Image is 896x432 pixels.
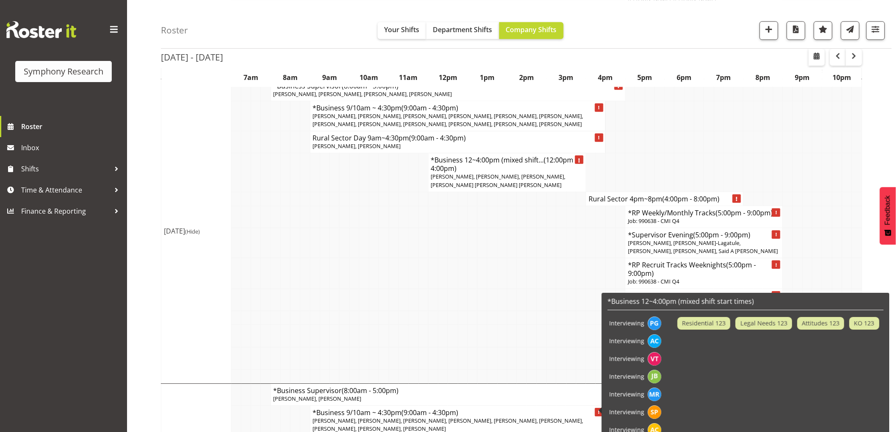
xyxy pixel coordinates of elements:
span: Legal Needs 123 [741,319,788,328]
button: Department Shifts [426,22,499,39]
span: Feedback [884,195,892,225]
h4: Roster [161,25,188,35]
h4: *Supervisor Call Centre [628,292,780,300]
button: Highlight an important date within the roster. [814,21,832,40]
span: KO 123 [854,319,874,328]
th: 8pm [744,68,783,87]
button: Select a specific date within the roster. [809,49,825,66]
th: 7pm [704,68,744,87]
span: Finance & Reporting [21,205,110,217]
p: Job: 990638 - CMI Q4 [628,217,780,225]
span: (5:00pm - 9:00pm) [628,260,756,278]
th: 9am [310,68,349,87]
h4: *Business 9/10am ~ 4:30pm [313,408,603,417]
h4: *RP Weekly/Monthly Tracks [628,209,780,217]
span: Time & Attendance [21,184,110,196]
img: sam-parsons11859.jpg [648,405,661,419]
span: (5:00pm - 9:00pm) [716,208,773,217]
button: Feedback - Show survey [880,187,896,245]
span: Company Shifts [506,25,557,34]
button: Add a new shift [760,21,778,40]
span: (9:00am - 4:30pm) [409,133,466,143]
span: (12:00pm - 4:00pm) [431,155,578,173]
h4: *Supervisor Evening [628,231,780,239]
span: Shifts [21,162,110,175]
th: 2pm [507,68,546,87]
td: Interviewing [608,332,646,350]
img: vala-tone11405.jpg [648,352,661,366]
span: (8:00am - 5:00pm) [342,386,399,395]
th: 9pm [783,68,822,87]
th: 4pm [586,68,625,87]
button: Company Shifts [499,22,564,39]
span: Inbox [21,141,123,154]
td: Interviewing [608,350,646,368]
button: Filter Shifts [866,21,885,40]
p: Job: 990638 - CMI Q4 [628,278,780,286]
th: 6pm [665,68,704,87]
th: 12pm [428,68,467,87]
td: [DATE] [161,79,232,383]
span: Your Shifts [384,25,420,34]
span: Roster [21,120,123,133]
span: [PERSON_NAME], [PERSON_NAME]-Lagatule, [PERSON_NAME], [PERSON_NAME], Said A [PERSON_NAME] [628,239,778,255]
h4: Rural Sector Day 9am~4:30pm [313,134,603,142]
th: 5pm [625,68,665,87]
img: abbey-craib10174.jpg [648,334,661,348]
img: jonathan-braddock11609.jpg [648,370,661,383]
h4: *Business 12~4:00pm (mixed shift... [431,156,583,173]
th: 3pm [547,68,586,87]
span: (9:00am - 4:30pm) [402,103,459,113]
h4: Rural Sector 4pm~8pm [589,195,741,203]
span: (Hide) [185,228,200,235]
h2: [DATE] - [DATE] [161,52,223,63]
span: (9:00am - 4:30pm) [402,408,459,417]
span: (5:00pm - 9:00pm) [693,230,750,239]
span: Attitudes 123 [802,319,840,328]
th: 10pm [822,68,862,87]
span: (5:00pm - 9:00pm) [703,291,760,300]
th: 8am [271,68,310,87]
span: [PERSON_NAME], [PERSON_NAME], [PERSON_NAME], [PERSON_NAME] [PERSON_NAME] [PERSON_NAME] [431,173,566,188]
img: michael-robinson11856.jpg [648,388,661,401]
h4: *Business 9/10am ~ 4:30pm [313,104,603,112]
span: [PERSON_NAME], [PERSON_NAME], [PERSON_NAME], [PERSON_NAME] [274,90,452,98]
h4: *Business Supervisor [274,386,623,395]
span: [PERSON_NAME], [PERSON_NAME], [PERSON_NAME], [PERSON_NAME], [PERSON_NAME], [PERSON_NAME], [PERSON... [313,112,584,128]
span: Residential 123 [682,319,726,328]
td: Interviewing [608,314,646,332]
td: Interviewing [608,403,646,421]
span: (4:00pm - 8:00pm) [662,194,719,204]
th: 7am [231,68,271,87]
button: Your Shifts [378,22,426,39]
h6: *Business 12~4:00pm (mixed shift start times) [608,297,884,305]
span: [PERSON_NAME], [PERSON_NAME] [274,395,362,402]
img: patricia-gilmour9541.jpg [648,316,661,330]
img: Rosterit website logo [6,21,76,38]
th: 10am [349,68,389,87]
button: Send a list of all shifts for the selected filtered period to all rostered employees. [841,21,860,40]
span: Department Shifts [433,25,492,34]
th: 11am [389,68,428,87]
td: Interviewing [608,385,646,403]
div: Symphony Research [24,65,103,78]
h4: *RP Recruit Tracks Weeknights [628,261,780,278]
span: [PERSON_NAME], [PERSON_NAME] [313,142,401,150]
td: Interviewing [608,368,646,385]
button: Download a PDF of the roster according to the set date range. [787,21,805,40]
th: 1pm [467,68,507,87]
